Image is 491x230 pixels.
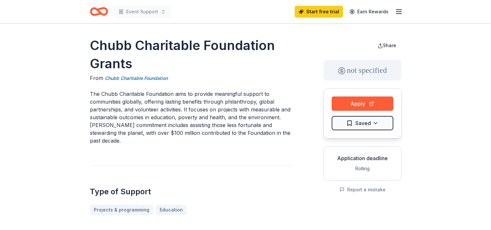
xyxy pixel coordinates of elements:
[324,60,401,81] div: not specified
[90,74,292,82] div: From
[355,119,371,127] span: Saved
[295,6,343,18] a: Start free trial
[373,39,401,52] button: Share
[332,96,393,111] button: Apply
[383,43,396,48] span: Share
[346,6,392,18] a: Earn Rewards
[90,90,292,145] p: The Chubb Charitable Foundation aims to provide meaningful support to communities globally, offer...
[126,8,158,16] span: Event Support
[156,205,187,215] a: Education
[332,116,393,130] button: Saved
[339,186,386,194] button: Report a mistake
[90,36,292,73] h1: Chubb Charitable Foundation Grants
[90,4,108,19] a: Home
[105,74,168,82] a: Chubb Charitable Foundation
[329,165,396,172] div: Rolling
[113,5,171,18] button: Event Support
[90,186,292,197] h2: Type of Support
[329,154,396,162] div: Application deadline
[90,205,153,215] a: Projects & programming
